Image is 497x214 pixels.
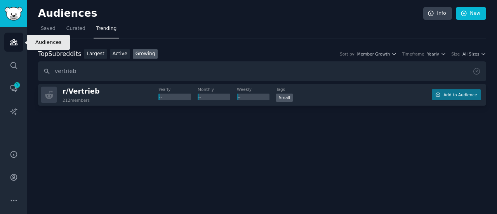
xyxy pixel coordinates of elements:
dt: Monthly [198,87,237,92]
span: Trending [96,25,116,32]
dt: Tags [276,87,394,92]
div: Sort by [340,51,355,57]
div: 212 members [63,97,90,103]
dt: Yearly [158,87,198,92]
a: Info [423,7,452,20]
span: Yearly [427,51,439,57]
span: r/ Vertrieb [63,87,100,95]
span: Add to Audience [443,92,477,97]
a: Growing [133,49,158,59]
div: Timeframe [402,51,424,57]
dt: Weekly [237,87,276,92]
span: 1 [14,82,21,88]
a: Curated [64,23,88,38]
a: Saved [38,23,58,38]
div: Small [276,94,293,102]
a: Largest [84,49,107,59]
span: All Sizes [462,51,479,57]
button: Yearly [427,51,446,57]
a: New [456,7,486,20]
a: Trending [94,23,119,38]
a: Active [110,49,130,59]
div: Size [452,51,460,57]
button: Member Growth [357,51,397,57]
h2: Audiences [38,7,423,20]
div: Top Subreddits [38,49,81,59]
input: Search name, description, topic [38,61,486,81]
span: Saved [41,25,56,32]
span: Curated [66,25,85,32]
span: Member Growth [357,51,390,57]
button: All Sizes [462,51,486,57]
a: 1 [4,79,23,98]
img: GummySearch logo [5,7,23,21]
button: Add to Audience [432,89,481,100]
